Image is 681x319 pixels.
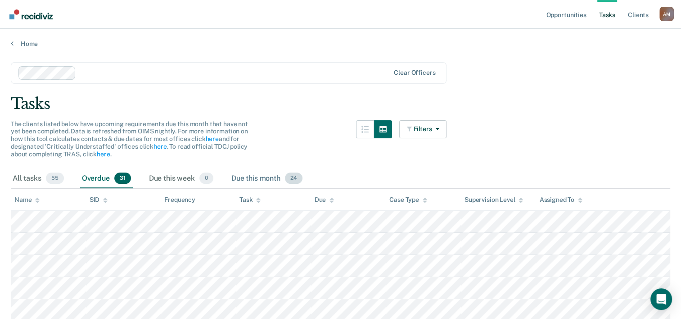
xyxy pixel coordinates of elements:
[205,135,218,142] a: here
[199,173,213,184] span: 0
[539,196,582,204] div: Assigned To
[659,7,674,21] button: Profile dropdown button
[90,196,108,204] div: SID
[11,40,670,48] a: Home
[9,9,53,19] img: Recidiviz
[153,143,167,150] a: here
[650,288,672,310] div: Open Intercom Messenger
[11,95,670,113] div: Tasks
[285,173,302,184] span: 24
[46,173,64,184] span: 55
[14,196,40,204] div: Name
[239,196,261,204] div: Task
[11,120,248,158] span: The clients listed below have upcoming requirements due this month that have not yet been complet...
[465,196,523,204] div: Supervision Level
[394,69,435,77] div: Clear officers
[315,196,334,204] div: Due
[147,169,215,189] div: Due this week0
[659,7,674,21] div: A M
[164,196,195,204] div: Frequency
[97,150,110,158] a: here
[80,169,133,189] div: Overdue31
[114,173,131,184] span: 31
[389,196,427,204] div: Case Type
[11,169,66,189] div: All tasks55
[399,120,447,138] button: Filters
[230,169,304,189] div: Due this month24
